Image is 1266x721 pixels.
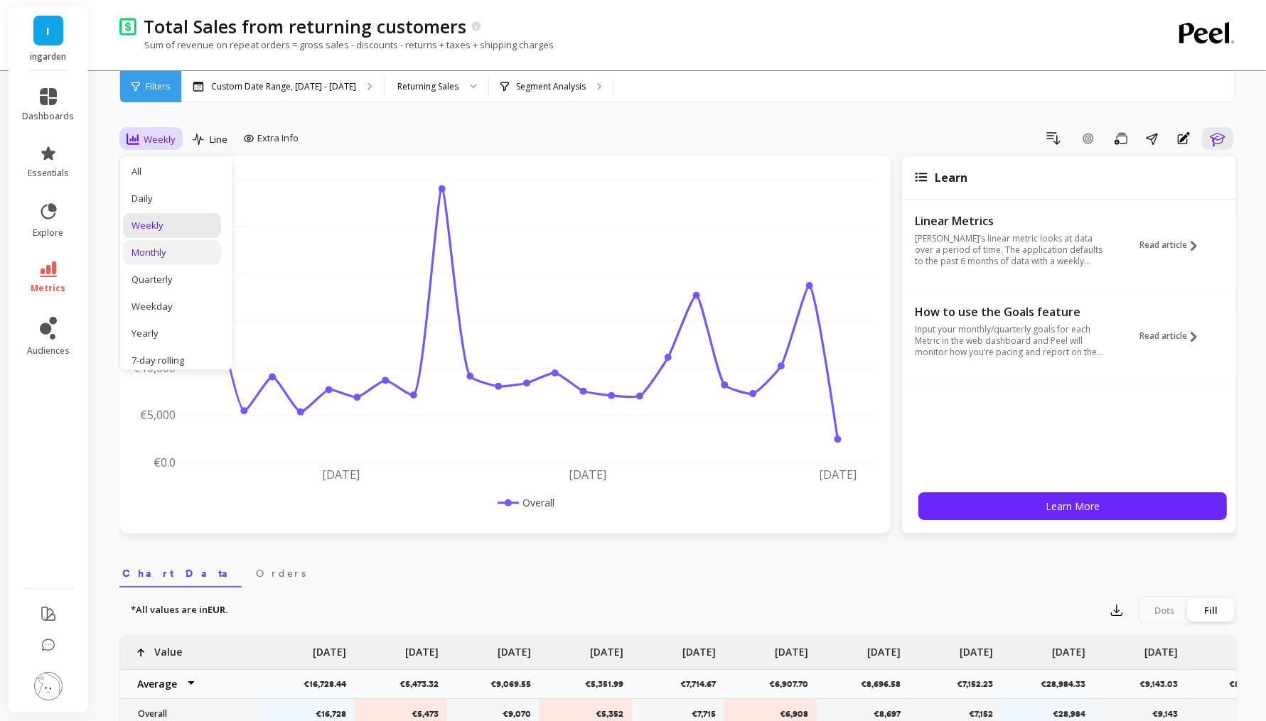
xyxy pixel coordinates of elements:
[23,111,75,122] span: dashboards
[1144,636,1178,659] p: [DATE]
[399,678,447,690] p: €5,473.32
[1139,678,1186,690] p: €9,143.03
[1139,212,1208,278] button: Read article
[1041,678,1094,690] p: €28,984.33
[1103,708,1178,720] p: €9,143
[132,219,213,232] div: Weekly
[915,233,1110,267] p: [PERSON_NAME]’s linear metric looks at data over a period of time. The application defaults to th...
[132,165,213,178] div: All
[867,636,901,659] p: [DATE]
[397,80,458,93] div: Returning Sales
[590,636,623,659] p: [DATE]
[549,708,623,720] p: €5,352
[34,672,63,700] img: profile picture
[28,168,69,179] span: essentials
[272,708,346,720] p: €16,728
[516,81,586,92] p: Segment Analysis
[641,708,716,720] p: €7,715
[304,678,355,690] p: €16,728.44
[957,678,1002,690] p: €7,152.23
[456,708,531,720] p: €9,070
[1139,303,1208,369] button: Read article
[1188,599,1235,622] div: Fill
[734,708,808,720] p: €6,908
[132,273,213,286] div: Quarterly
[490,678,540,690] p: €9,069.55
[1011,708,1085,720] p: €28,984
[364,708,439,720] p: €5,473
[256,566,306,580] span: Orders
[132,327,213,340] div: Yearly
[119,38,554,51] p: Sum of revenue on repeat orders = gross sales - discounts - returns + taxes + shipping charges
[918,492,1227,520] button: Learn More
[313,636,346,659] p: [DATE]
[680,678,724,690] p: €7,714.67
[154,636,182,659] p: Value
[915,324,1110,358] p: Input your monthly/quarterly goals for each Metric in the web dashboard and Peel will monitor how...
[861,678,909,690] p: €8,696.58
[129,708,254,720] p: Overall
[27,345,70,357] span: audiences
[682,636,716,659] p: [DATE]
[1141,599,1188,622] div: Dots
[498,636,531,659] p: [DATE]
[131,603,228,617] p: *All values are in
[915,214,1110,228] p: Linear Metrics
[405,636,439,659] p: [DATE]
[23,51,75,63] p: ingarden
[1046,499,1100,513] span: Learn More
[132,300,213,313] div: Weekday
[208,603,228,616] strong: EUR.
[144,133,176,146] span: Weekly
[1139,239,1187,251] span: Read article
[960,636,993,659] p: [DATE]
[915,305,1110,319] p: How to use the Goals feature
[47,23,50,39] span: I
[1139,330,1187,342] span: Read article
[119,555,1238,587] nav: Tabs
[769,678,817,690] p: €6,907.70
[119,17,136,35] img: header icon
[146,81,170,92] span: Filters
[33,227,64,239] span: explore
[31,283,66,294] span: metrics
[144,14,466,38] p: Total Sales from returning customers
[935,170,967,185] span: Learn
[1052,636,1085,659] p: [DATE]
[585,678,632,690] p: €5,351.99
[132,246,213,259] div: Monthly
[211,81,356,92] p: Custom Date Range, [DATE] - [DATE]
[132,192,213,205] div: Daily
[122,566,239,580] span: Chart Data
[132,354,213,367] div: 7-day rolling
[826,708,901,720] p: €8,697
[775,636,808,659] p: [DATE]
[918,708,993,720] p: €7,152
[210,133,227,146] span: Line
[257,131,299,146] span: Extra Info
